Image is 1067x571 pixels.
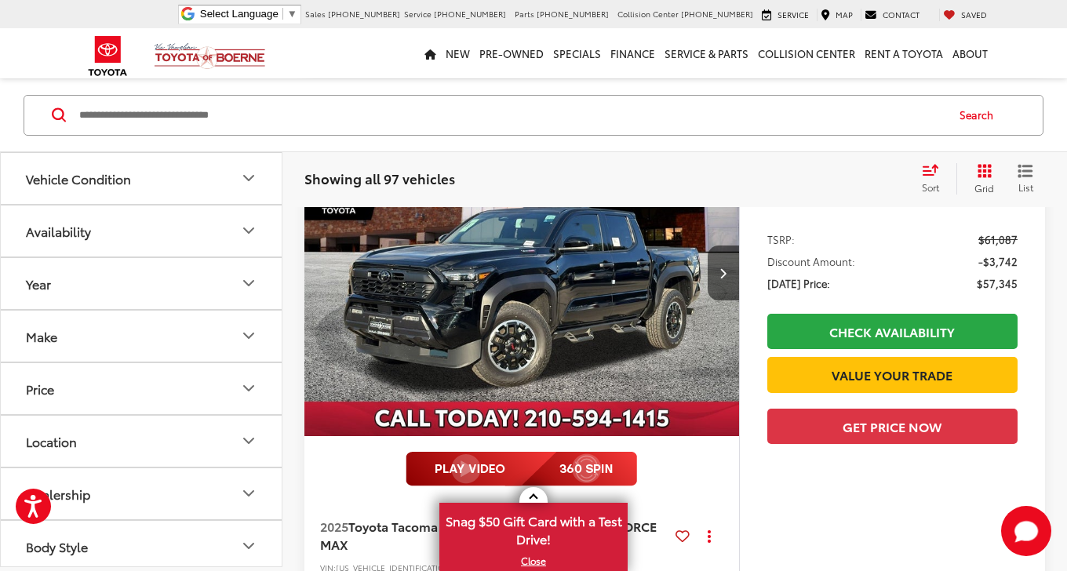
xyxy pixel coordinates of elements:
[434,8,506,20] span: [PHONE_NUMBER]
[239,379,258,398] div: Price
[26,538,88,553] div: Body Style
[978,253,1018,269] span: -$3,742
[977,275,1018,291] span: $57,345
[939,9,991,21] a: My Saved Vehicles
[1,152,283,203] button: Vehicle ConditionVehicle Condition
[753,28,860,78] a: Collision Center
[948,28,992,78] a: About
[26,170,131,185] div: Vehicle Condition
[320,517,657,552] span: TRD Off-Road i-FORCE MAX
[883,9,920,20] span: Contact
[239,326,258,345] div: Make
[777,9,809,20] span: Service
[974,180,994,194] span: Grid
[26,223,91,238] div: Availability
[1001,506,1051,556] button: Toggle Chat Window
[978,231,1018,247] span: $61,087
[239,536,258,555] div: Body Style
[515,8,534,20] span: Parts
[914,162,956,194] button: Select sort value
[861,9,923,21] a: Contact
[817,9,857,21] a: Map
[441,28,475,78] a: New
[26,380,54,395] div: Price
[348,517,521,535] span: Toyota Tacoma i-FORCE MAX
[1018,180,1033,193] span: List
[1,257,283,308] button: YearYear
[708,245,739,300] button: Next image
[767,409,1018,444] button: Get Price Now
[26,486,90,500] div: Dealership
[1,310,283,361] button: MakeMake
[320,517,348,535] span: 2025
[26,328,57,343] div: Make
[1006,162,1045,194] button: List View
[836,9,853,20] span: Map
[239,169,258,187] div: Vehicle Condition
[767,314,1018,349] a: Check Availability
[537,8,609,20] span: [PHONE_NUMBER]
[606,28,660,78] a: Finance
[441,504,626,552] span: Snag $50 Gift Card with a Test Drive!
[548,28,606,78] a: Specials
[945,95,1016,134] button: Search
[961,9,987,20] span: Saved
[282,8,283,20] span: ​
[1,467,283,518] button: DealershipDealership
[78,96,945,133] input: Search by Make, Model, or Keyword
[200,8,279,20] span: Select Language
[1001,506,1051,556] svg: Start Chat
[1,415,283,466] button: LocationLocation
[922,180,939,193] span: Sort
[696,522,723,549] button: Actions
[239,431,258,450] div: Location
[420,28,441,78] a: Home
[1,205,283,256] button: AvailabilityAvailability
[860,28,948,78] a: Rent a Toyota
[154,42,266,70] img: Vic Vaughan Toyota of Boerne
[767,253,855,269] span: Discount Amount:
[475,28,548,78] a: Pre-Owned
[767,231,795,247] span: TSRP:
[767,275,830,291] span: [DATE] Price:
[304,110,741,436] div: 2025 Toyota Tacoma i-FORCE MAX TRD Off-Road i-FORCE MAX 0
[660,28,753,78] a: Service & Parts: Opens in a new tab
[708,529,711,542] span: dropdown dots
[305,8,326,20] span: Sales
[239,221,258,240] div: Availability
[304,110,741,436] a: 2025 Toyota Tacoma i-FORCE MAX TRD Off-Road i-FORCE MAX2025 Toyota Tacoma i-FORCE MAX TRD Off-Roa...
[681,8,753,20] span: [PHONE_NUMBER]
[758,9,813,21] a: Service
[304,168,455,187] span: Showing all 97 vehicles
[1,520,283,571] button: Body StyleBody Style
[767,357,1018,392] a: Value Your Trade
[287,8,297,20] span: ▼
[406,452,637,486] img: full motion video
[320,518,669,553] a: 2025Toyota Tacoma i-FORCE MAXTRD Off-Road i-FORCE MAX
[239,484,258,503] div: Dealership
[26,275,51,290] div: Year
[200,8,297,20] a: Select Language​
[328,8,400,20] span: [PHONE_NUMBER]
[1,362,283,413] button: PricePrice
[239,274,258,293] div: Year
[26,433,77,448] div: Location
[617,8,679,20] span: Collision Center
[404,8,432,20] span: Service
[956,162,1006,194] button: Grid View
[304,110,741,438] img: 2025 Toyota Tacoma i-FORCE MAX TRD Off-Road i-FORCE MAX
[78,31,137,82] img: Toyota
